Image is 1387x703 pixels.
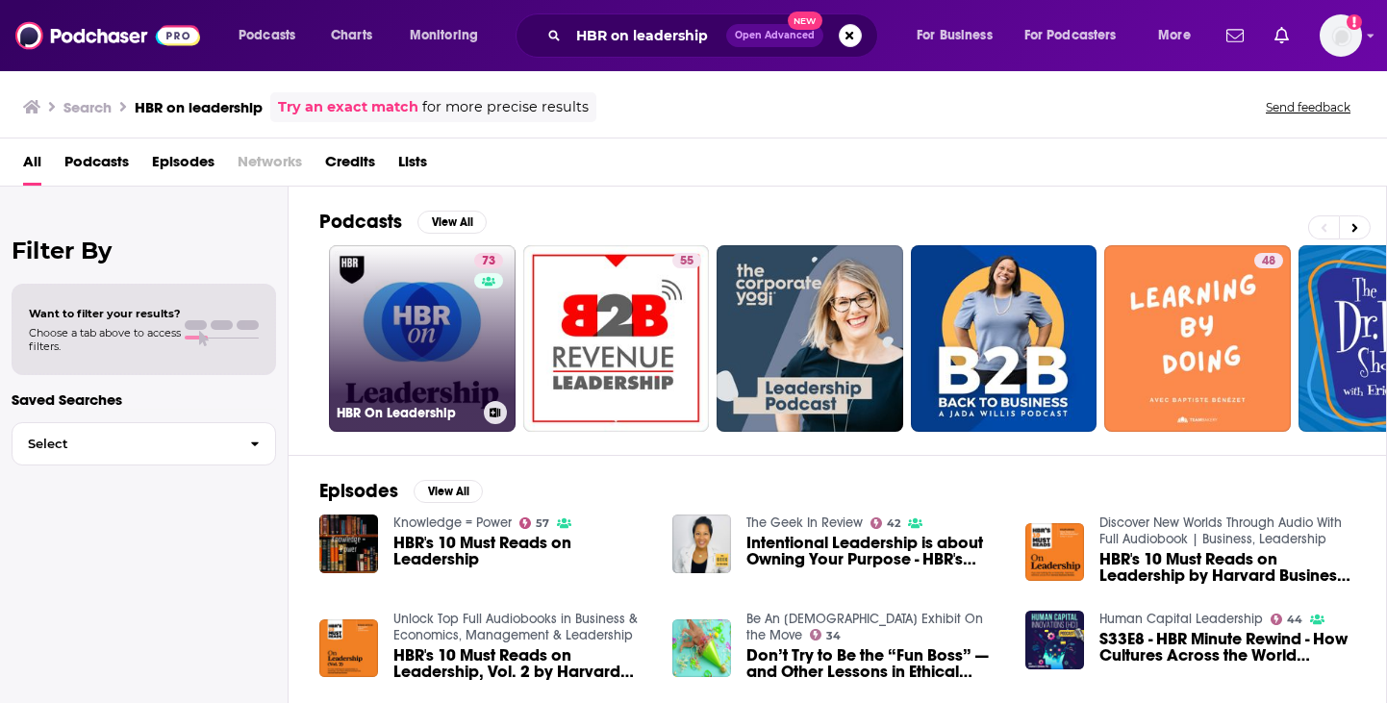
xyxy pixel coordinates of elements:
a: Discover New Worlds Through Audio With Full Audiobook | Business, Leadership [1099,515,1342,547]
button: open menu [903,20,1017,51]
a: 34 [810,629,842,640]
a: Credits [325,146,375,186]
a: HBR's 10 Must Reads on Leadership, Vol. 2 by Harvard Business Review [393,647,649,680]
img: HBR's 10 Must Reads on Leadership [319,515,378,573]
h3: HBR on leadership [135,98,263,116]
span: Networks [238,146,302,186]
a: Intentional Leadership is about Owning Your Purpose - HBR's Axelle Flemming [746,535,1002,567]
span: Logged in as autumncomm [1320,14,1362,57]
button: open menu [1145,20,1215,51]
p: Saved Searches [12,390,276,409]
span: Select [13,438,235,450]
a: The Geek In Review [746,515,863,531]
button: open menu [225,20,320,51]
a: PodcastsView All [319,210,487,234]
span: for more precise results [422,96,589,118]
span: 34 [826,632,841,640]
a: HBR's 10 Must Reads on Leadership by Harvard Business Review | Audiobook [1099,551,1355,584]
a: 48 [1104,245,1291,432]
a: Podcasts [64,146,129,186]
span: 42 [887,519,900,528]
a: HBR's 10 Must Reads on Leadership [393,535,649,567]
span: New [788,12,822,30]
button: Send feedback [1260,99,1356,115]
a: Unlock Top Full Audiobooks in Business & Economics, Management & Leadership [393,611,638,643]
span: 57 [536,519,549,528]
span: 73 [482,252,495,271]
a: Try an exact match [278,96,418,118]
img: User Profile [1320,14,1362,57]
span: Monitoring [410,22,478,49]
a: 44 [1271,614,1303,625]
span: More [1158,22,1191,49]
span: Choose a tab above to access filters. [29,326,181,353]
button: View All [417,211,487,234]
input: Search podcasts, credits, & more... [568,20,726,51]
a: 48 [1254,253,1283,268]
a: 57 [519,517,550,529]
a: 55 [672,253,701,268]
img: S33E8 - HBR Minute Rewind - How Cultures Across the World Approach Leadership [1025,611,1084,669]
a: Episodes [152,146,214,186]
h3: Search [63,98,112,116]
h2: Podcasts [319,210,402,234]
span: 48 [1262,252,1275,271]
span: Podcasts [239,22,295,49]
button: open menu [1012,20,1145,51]
span: For Podcasters [1024,22,1117,49]
div: Search podcasts, credits, & more... [534,13,896,58]
a: 55 [523,245,710,432]
button: Select [12,422,276,465]
span: For Business [917,22,993,49]
a: 73 [474,253,503,268]
a: 42 [870,517,901,529]
h3: HBR On Leadership [337,405,476,421]
img: Intentional Leadership is about Owning Your Purpose - HBR's Axelle Flemming [672,515,731,573]
a: S33E8 - HBR Minute Rewind - How Cultures Across the World Approach Leadership [1099,631,1355,664]
a: Show notifications dropdown [1267,19,1297,52]
a: Be An Islamic Exhibit On the Move [746,611,983,643]
span: Open Advanced [735,31,815,40]
svg: Add a profile image [1347,14,1362,30]
span: 44 [1287,615,1302,624]
a: Lists [398,146,427,186]
img: Podchaser - Follow, Share and Rate Podcasts [15,17,200,54]
h2: Episodes [319,479,398,503]
a: Don’t Try to Be the “Fun Boss” — and Other Lessons in Ethical Leadership HBR [746,647,1002,680]
a: EpisodesView All [319,479,483,503]
a: All [23,146,41,186]
span: 55 [680,252,693,271]
a: Knowledge = Power [393,515,512,531]
button: Show profile menu [1320,14,1362,57]
img: HBR's 10 Must Reads on Leadership by Harvard Business Review | Audiobook [1025,523,1084,582]
span: Intentional Leadership is about Owning Your Purpose - HBR's [PERSON_NAME] [746,535,1002,567]
span: Want to filter your results? [29,307,181,320]
button: open menu [396,20,503,51]
a: Show notifications dropdown [1219,19,1251,52]
button: Open AdvancedNew [726,24,823,47]
button: View All [414,480,483,503]
a: Human Capital Leadership [1099,611,1263,627]
img: HBR's 10 Must Reads on Leadership, Vol. 2 by Harvard Business Review [319,619,378,678]
h2: Filter By [12,237,276,264]
img: Don’t Try to Be the “Fun Boss” — and Other Lessons in Ethical Leadership HBR [672,619,731,678]
a: 73HBR On Leadership [329,245,516,432]
span: Charts [331,22,372,49]
a: Charts [318,20,384,51]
